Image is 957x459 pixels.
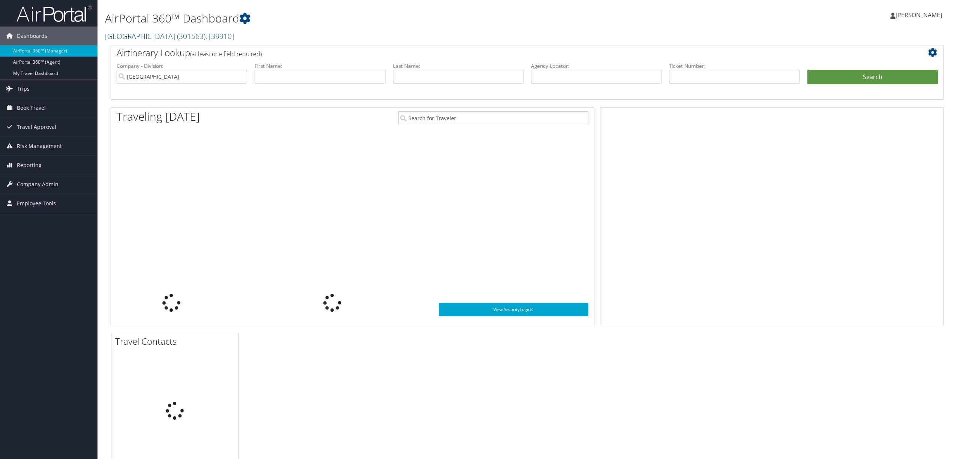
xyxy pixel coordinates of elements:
h2: Airtinerary Lookup [117,46,868,59]
h2: Travel Contacts [115,335,238,348]
span: Reporting [17,156,42,175]
input: Search for Traveler [398,111,588,125]
span: Travel Approval [17,118,56,136]
span: Trips [17,79,30,98]
span: Risk Management [17,137,62,155]
span: (at least one field required) [190,50,262,58]
span: Book Travel [17,99,46,117]
button: Search [807,70,938,85]
span: Dashboards [17,27,47,45]
a: [PERSON_NAME] [890,4,949,26]
span: Employee Tools [17,194,56,213]
label: Company - Division: [117,62,247,70]
span: , [ 39910 ] [205,31,234,41]
a: View SecurityLogic® [439,303,588,316]
span: [PERSON_NAME] [895,11,942,19]
label: First Name: [255,62,385,70]
label: Agency Locator: [531,62,661,70]
h1: Traveling [DATE] [117,109,200,124]
span: ( 301563 ) [177,31,205,41]
label: Last Name: [393,62,523,70]
span: Company Admin [17,175,58,194]
img: airportal-logo.png [16,5,91,22]
label: Ticket Number: [669,62,799,70]
a: [GEOGRAPHIC_DATA] [105,31,234,41]
h1: AirPortal 360™ Dashboard [105,10,668,26]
